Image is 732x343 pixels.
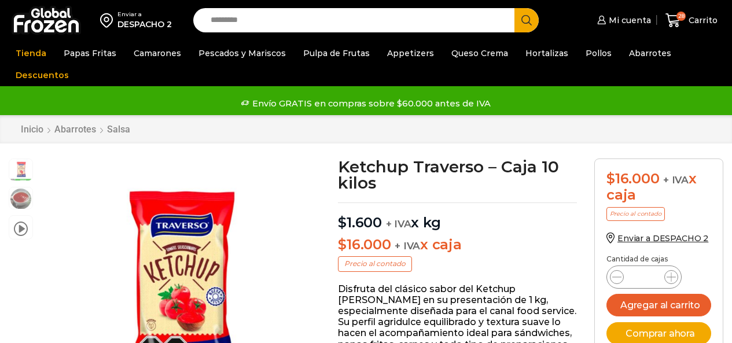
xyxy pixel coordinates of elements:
[338,236,391,253] bdi: 16.000
[386,218,411,230] span: + IVA
[520,42,574,64] a: Hortalizas
[9,187,32,211] span: ketchup
[338,202,577,231] p: x kg
[617,233,708,244] span: Enviar a DESPACHO 2
[297,42,376,64] a: Pulpa de Frutas
[606,170,659,187] bdi: 16.000
[338,236,347,253] span: $
[128,42,187,64] a: Camarones
[594,9,651,32] a: Mi cuenta
[606,171,711,204] div: x caja
[663,7,720,34] a: 28 Carrito
[9,159,32,182] span: ketchup traverso
[338,214,347,231] span: $
[338,158,577,191] h1: Ketchup Traverso – Caja 10 kilos
[623,42,677,64] a: Abarrotes
[606,170,615,187] span: $
[580,42,617,64] a: Pollos
[338,237,577,253] p: x caja
[446,42,514,64] a: Queso Crema
[117,19,172,30] div: DESPACHO 2
[606,255,711,263] p: Cantidad de cajas
[514,8,539,32] button: Search button
[633,269,655,285] input: Product quantity
[10,42,52,64] a: Tienda
[686,14,718,26] span: Carrito
[606,233,708,244] a: Enviar a DESPACHO 2
[20,124,131,135] nav: Breadcrumb
[395,240,420,252] span: + IVA
[606,207,665,221] p: Precio al contado
[193,42,292,64] a: Pescados y Mariscos
[20,124,44,135] a: Inicio
[100,10,117,30] img: address-field-icon.svg
[663,174,689,186] span: + IVA
[338,214,382,231] bdi: 1.600
[338,256,412,271] p: Precio al contado
[381,42,440,64] a: Appetizers
[117,10,172,19] div: Enviar a
[606,14,651,26] span: Mi cuenta
[676,12,686,21] span: 28
[10,64,75,86] a: Descuentos
[106,124,131,135] a: Salsa
[58,42,122,64] a: Papas Fritas
[54,124,97,135] a: Abarrotes
[606,294,711,316] button: Agregar al carrito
